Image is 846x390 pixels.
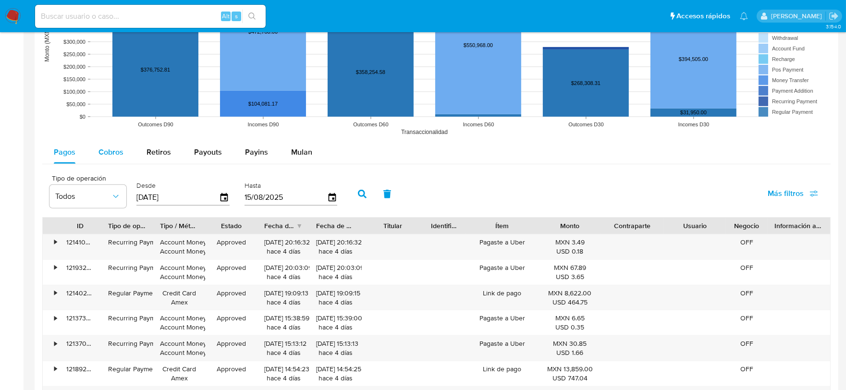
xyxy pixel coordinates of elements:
[829,11,839,21] a: Salir
[222,12,230,21] span: Alt
[740,12,748,20] a: Notificaciones
[826,23,841,30] span: 3.154.0
[771,12,825,21] p: dalia.goicochea@mercadolibre.com.mx
[35,10,266,23] input: Buscar usuario o caso...
[235,12,238,21] span: s
[676,11,730,21] span: Accesos rápidos
[242,10,262,23] button: search-icon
